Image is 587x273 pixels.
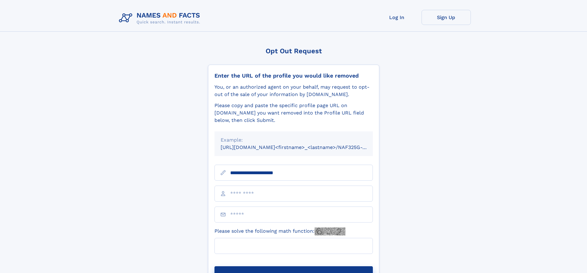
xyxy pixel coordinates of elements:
label: Please solve the following math function: [214,227,345,235]
img: Logo Names and Facts [116,10,205,26]
div: Enter the URL of the profile you would like removed [214,72,373,79]
small: [URL][DOMAIN_NAME]<firstname>_<lastname>/NAF325G-xxxxxxxx [221,144,385,150]
div: Example: [221,136,367,144]
a: Sign Up [422,10,471,25]
div: Please copy and paste the specific profile page URL on [DOMAIN_NAME] you want removed into the Pr... [214,102,373,124]
div: Opt Out Request [208,47,379,55]
a: Log In [372,10,422,25]
div: You, or an authorized agent on your behalf, may request to opt-out of the sale of your informatio... [214,83,373,98]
